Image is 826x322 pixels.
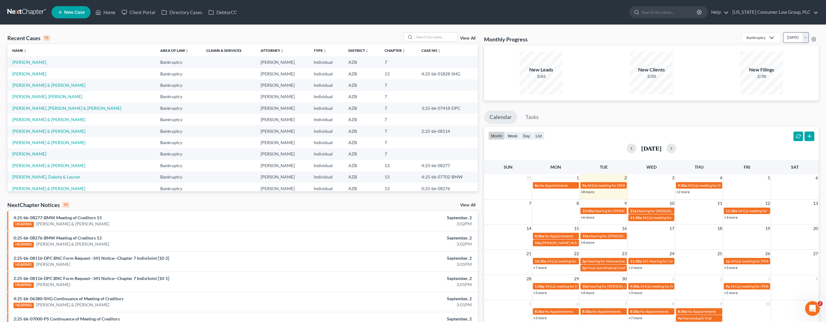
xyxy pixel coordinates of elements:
[678,183,687,188] span: 9:30a
[36,302,109,308] a: [PERSON_NAME] & [PERSON_NAME]
[708,7,729,18] a: Help
[155,148,202,160] td: Bankruptcy
[7,201,69,209] div: NextChapter Notices
[624,174,627,182] span: 2
[205,7,240,18] a: DebtorCC
[744,164,750,170] span: Fri
[309,56,343,68] td: Individual
[256,171,308,183] td: [PERSON_NAME]
[380,91,417,102] td: 7
[309,102,343,114] td: Individual
[256,125,308,137] td: [PERSON_NAME]
[380,171,417,183] td: 13
[365,49,369,53] i: unfold_more
[573,275,580,282] span: 29
[812,250,819,257] span: 27
[641,145,661,151] h2: [DATE]
[155,160,202,171] td: Bankruptcy
[717,200,723,207] span: 11
[535,284,544,289] span: 1:30p
[380,68,417,79] td: 13
[256,79,308,91] td: [PERSON_NAME]
[629,290,642,295] a: +3 more
[671,174,675,182] span: 3
[504,164,513,170] span: Sun
[594,209,688,213] span: Hearing for [PERSON_NAME] et [PERSON_NAME] Kouffie
[158,7,205,18] a: Directory Cases
[533,132,545,140] button: list
[12,71,46,76] a: [PERSON_NAME]
[541,240,603,245] span: [PERSON_NAME] Arbitration Hearing
[323,235,472,241] div: September, 2
[12,151,46,156] a: [PERSON_NAME]
[261,48,284,53] a: Attorneyunfold_more
[576,200,580,207] span: 8
[155,114,202,125] td: Bankruptcy
[437,49,441,53] i: unfold_more
[805,301,820,316] iframe: Intercom live chat
[767,275,771,282] span: 3
[323,302,472,308] div: 3:01PM
[646,164,657,170] span: Wed
[309,68,343,79] td: Individual
[155,125,202,137] td: Bankruptcy
[380,160,417,171] td: 13
[380,114,417,125] td: 7
[724,265,738,270] a: +3 more
[155,183,202,194] td: Bankruptcy
[581,240,594,245] a: +4 more
[380,102,417,114] td: 7
[256,160,308,171] td: [PERSON_NAME]
[724,290,738,295] a: +5 more
[155,137,202,148] td: Bankruptcy
[812,225,819,232] span: 20
[688,309,716,314] span: No Appointments
[380,148,417,160] td: 7
[621,225,627,232] span: 16
[323,49,327,53] i: unfold_more
[669,250,675,257] span: 24
[309,114,343,125] td: Individual
[547,259,606,263] span: 341(a) meeting for [PERSON_NAME]
[738,209,797,213] span: 341(a) meeting for [PERSON_NAME]
[765,250,771,257] span: 26
[155,79,202,91] td: Bankruptcy
[14,296,123,301] a: 4:25-bk-06380-SHG Continuance of Meeting of Creditors
[323,215,472,221] div: September, 2
[309,171,343,183] td: Individual
[539,183,568,188] span: No Appointments
[765,200,771,207] span: 12
[573,250,580,257] span: 22
[629,316,642,320] a: +7 more
[550,164,561,170] span: Mon
[765,225,771,232] span: 19
[343,56,380,68] td: AZB
[309,183,343,194] td: Individual
[520,73,563,79] div: 3/65
[545,309,573,314] span: No Appointments
[545,234,573,238] span: No Appointments
[582,284,588,289] span: 10a
[717,250,723,257] span: 25
[676,190,690,194] a: +2 more
[343,183,380,194] td: AZB
[62,202,69,208] div: 10
[695,164,704,170] span: Thu
[185,49,189,53] i: unfold_more
[535,183,539,188] span: 8a
[12,128,85,134] a: [PERSON_NAME] & [PERSON_NAME]
[528,300,532,308] span: 5
[582,266,587,270] span: 2p
[630,209,636,213] span: 11a
[812,200,819,207] span: 13
[12,48,27,53] a: Nameunfold_more
[765,300,771,308] span: 10
[92,7,118,18] a: Home
[535,240,541,245] span: 10a
[309,160,343,171] td: Individual
[12,105,121,111] a: [PERSON_NAME], [PERSON_NAME] & [PERSON_NAME]
[815,174,819,182] span: 6
[719,174,723,182] span: 4
[640,309,669,314] span: No Appointments
[417,102,478,114] td: 3:25-bk-07418-DPC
